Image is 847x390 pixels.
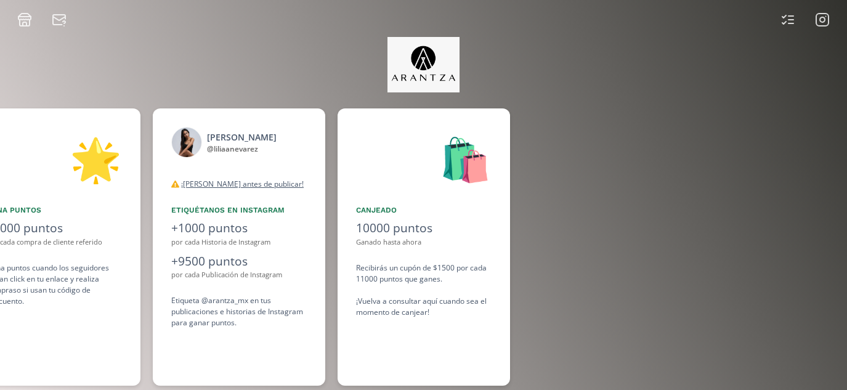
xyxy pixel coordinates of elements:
div: Recibirás un cupón de $1500 por cada 11000 puntos que ganes. ¡Vuelva a consultar aquí cuando sea ... [356,262,492,318]
img: jpq5Bx5xx2a5 [387,37,460,92]
div: 10000 puntos [356,219,492,237]
img: 472866662_2015896602243155_15014156077129679_n.jpg [171,127,202,158]
div: Etiquétanos en Instagram [171,205,307,216]
div: 🛍️ [356,127,492,190]
div: +1000 puntos [171,219,307,237]
div: @ liliaanevarez [207,144,277,155]
div: Canjeado [356,205,492,216]
div: +9500 puntos [171,253,307,270]
div: Ganado hasta ahora [356,237,492,248]
div: Etiqueta @arantza_mx en tus publicaciones e historias de Instagram para ganar puntos. [171,295,307,328]
div: por cada Historia de Instagram [171,237,307,248]
u: ¡[PERSON_NAME] antes de publicar! [181,179,304,189]
div: [PERSON_NAME] [207,131,277,144]
div: por cada Publicación de Instagram [171,270,307,280]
